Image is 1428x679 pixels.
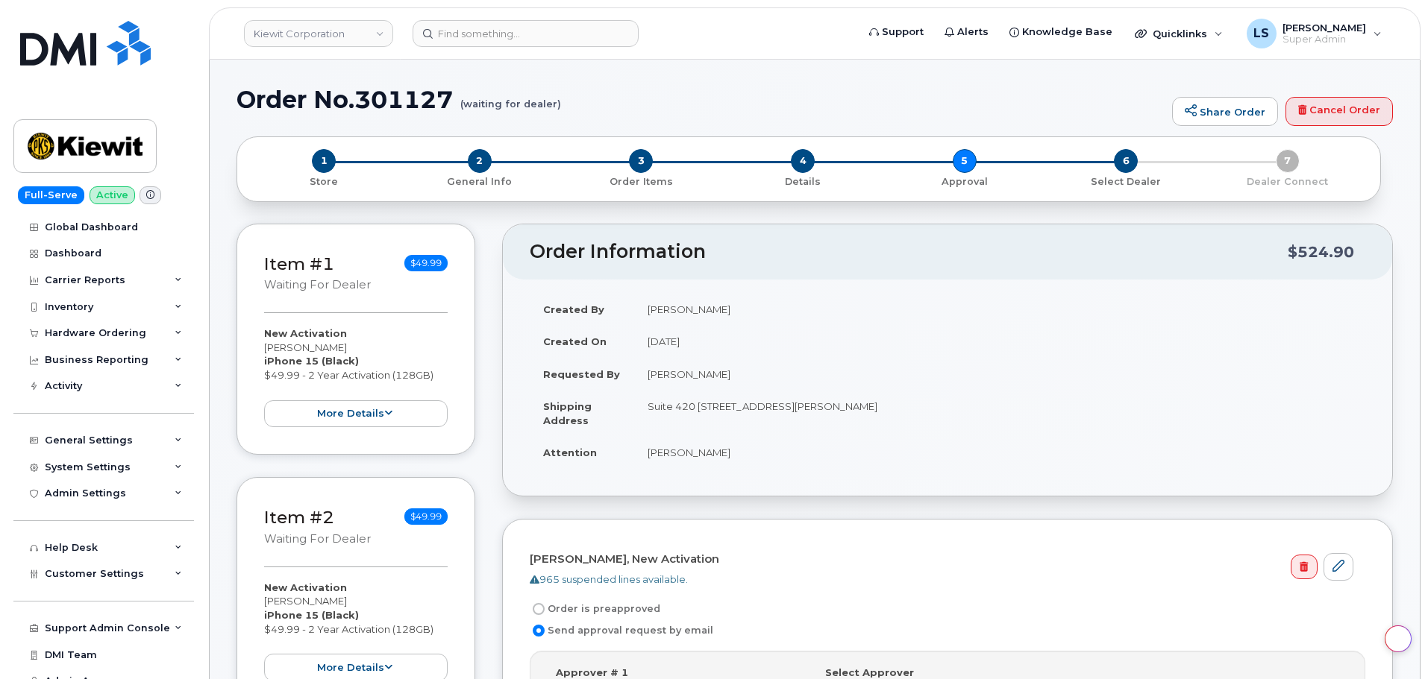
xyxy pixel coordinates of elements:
[404,508,448,525] span: $49.99
[791,149,815,173] span: 4
[530,572,1353,587] div: 965 suspended lines available.
[1288,238,1354,266] div: $524.90
[629,149,653,173] span: 3
[255,175,393,189] p: Store
[634,358,1365,391] td: [PERSON_NAME]
[1045,173,1207,189] a: 6 Select Dealer
[264,326,448,427] div: [PERSON_NAME] $49.99 - 2 Year Activation (128GB)
[399,173,561,189] a: 2 General Info
[533,625,545,637] input: Send approval request by email
[560,173,722,189] a: 3 Order Items
[530,600,660,618] label: Order is preapproved
[264,400,448,428] button: more details
[728,175,878,189] p: Details
[264,507,334,528] a: Item #2
[404,255,448,271] span: $49.99
[264,355,359,367] strong: iPhone 15 (Black)
[543,400,592,426] strong: Shipping Address
[530,241,1288,262] h2: Order Information
[634,390,1365,436] td: Suite 420 [STREET_ADDRESS][PERSON_NAME]
[237,86,1165,113] h1: Order No.301127
[312,149,336,173] span: 1
[1363,614,1417,668] iframe: Messenger Launcher
[460,86,561,110] small: (waiting for dealer)
[634,436,1365,469] td: [PERSON_NAME]
[722,173,884,189] a: 4 Details
[634,293,1365,326] td: [PERSON_NAME]
[264,327,347,339] strong: New Activation
[1172,97,1278,127] a: Share Order
[1051,175,1201,189] p: Select Dealer
[468,149,492,173] span: 2
[530,622,713,639] label: Send approval request by email
[543,368,620,380] strong: Requested By
[1285,97,1393,127] a: Cancel Order
[543,335,607,347] strong: Created On
[264,278,371,291] small: waiting for dealer
[543,303,604,315] strong: Created By
[264,532,371,546] small: waiting for dealer
[264,581,347,593] strong: New Activation
[543,446,597,458] strong: Attention
[634,325,1365,358] td: [DATE]
[1114,149,1138,173] span: 6
[530,553,1353,566] h4: [PERSON_NAME], New Activation
[249,173,399,189] a: 1 Store
[264,253,334,274] a: Item #1
[533,603,545,615] input: Order is preapproved
[264,609,359,621] strong: iPhone 15 (Black)
[566,175,716,189] p: Order Items
[405,175,555,189] p: General Info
